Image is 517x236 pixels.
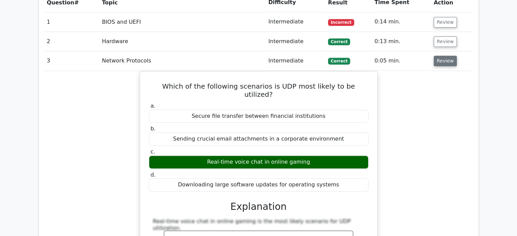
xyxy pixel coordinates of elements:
button: Review [434,56,457,66]
td: Intermediate [265,12,325,32]
span: Correct [328,38,350,45]
td: Intermediate [265,32,325,51]
h5: Which of the following scenarios is UDP most likely to be utilized? [148,82,369,98]
td: 2 [44,32,99,51]
span: c. [151,148,155,155]
span: Incorrect [328,19,354,26]
td: 1 [44,12,99,32]
div: Secure file transfer between financial institutions [149,110,368,123]
div: Sending crucial email attachments in a corporate environment [149,132,368,146]
div: Real-time voice chat in online gaming [149,156,368,169]
td: Intermediate [265,51,325,71]
span: Correct [328,58,350,65]
h3: Explanation [153,201,364,213]
span: d. [151,171,156,178]
td: Hardware [99,32,266,51]
td: 0:05 min. [372,51,431,71]
td: 0:14 min. [372,12,431,32]
button: Review [434,17,457,28]
td: 0:13 min. [372,32,431,51]
span: b. [151,125,156,132]
button: Review [434,36,457,47]
td: 3 [44,51,99,71]
td: BIOS and UEFI [99,12,266,32]
td: Network Protocols [99,51,266,71]
div: Downloading large software updates for operating systems [149,178,368,192]
span: a. [151,103,156,109]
